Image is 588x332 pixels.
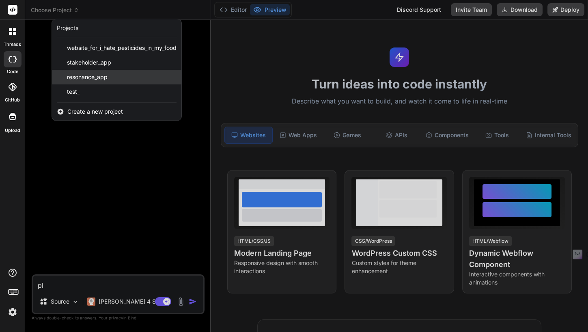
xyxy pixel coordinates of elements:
[67,44,177,52] span: website_for_i_hate_pesticides_in_my_food
[67,73,108,81] span: resonance_app
[67,58,111,67] span: stakeholder_app
[57,24,78,32] div: Projects
[4,41,21,48] label: threads
[7,68,18,75] label: code
[6,305,19,319] img: settings
[5,97,20,103] label: GitHub
[67,88,80,96] span: test_
[67,108,123,116] span: Create a new project
[5,127,20,134] label: Upload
